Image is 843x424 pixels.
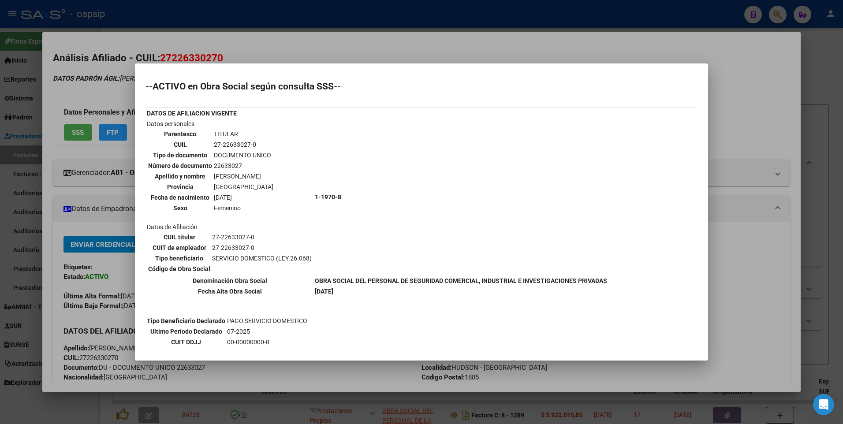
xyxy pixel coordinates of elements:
td: TITULAR [213,129,274,139]
th: Tipo Beneficiario Declarado [146,316,226,326]
td: PAGO SERVICIO DOMESTICO [227,316,539,326]
b: [DATE] [315,288,333,295]
h2: --ACTIVO en Obra Social según consulta SSS-- [145,82,698,91]
td: 27-22633027-0 [212,232,312,242]
td: 00-00000000-0 [227,337,539,347]
th: Provincia [148,182,213,192]
iframe: Intercom live chat [813,394,834,415]
th: Sexo [148,203,213,213]
td: 27-22633027-0 [213,140,274,149]
td: Femenino [213,203,274,213]
th: Fecha Alta Obra Social [146,286,313,296]
td: 27-22633027-0 [212,243,312,253]
b: 1-1970-8 [315,193,341,201]
th: Denominación Obra Social [146,276,313,286]
td: [PERSON_NAME] [213,171,274,181]
td: Datos personales Datos de Afiliación [146,119,313,275]
b: OBRA SOCIAL DEL PERSONAL DE SEGURIDAD COMERCIAL, INDUSTRIAL E INVESTIGACIONES PRIVADAS [315,277,607,284]
td: [DATE] [213,193,274,202]
th: Tipo beneficiario [148,253,211,263]
th: Apellido y nombre [148,171,213,181]
th: CUIT de empleador [148,243,211,253]
b: DATOS DE AFILIACION VIGENTE [147,110,237,117]
td: 07-2025 [227,327,539,336]
td: DOCUMENTO UNICO [213,150,274,160]
td: 22633027 [213,161,274,171]
th: CUIL [148,140,213,149]
th: Obra Social DDJJ [146,348,226,357]
th: Fecha de nacimiento [148,193,213,202]
td: 119708-OBRA SOCIAL DEL PERSONAL DE SEGURIDAD COMERCIAL, INDUSTRIAL E INVESTIGACIONES PRIVADAS [227,348,539,357]
th: Tipo de documento [148,150,213,160]
th: Código de Obra Social [148,264,211,274]
td: [GEOGRAPHIC_DATA] [213,182,274,192]
th: Ultimo Período Declarado [146,327,226,336]
th: Número de documento [148,161,213,171]
th: CUIL titular [148,232,211,242]
td: SERVICIO DOMESTICO (LEY 26.068) [212,253,312,263]
th: Parentesco [148,129,213,139]
th: CUIT DDJJ [146,337,226,347]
